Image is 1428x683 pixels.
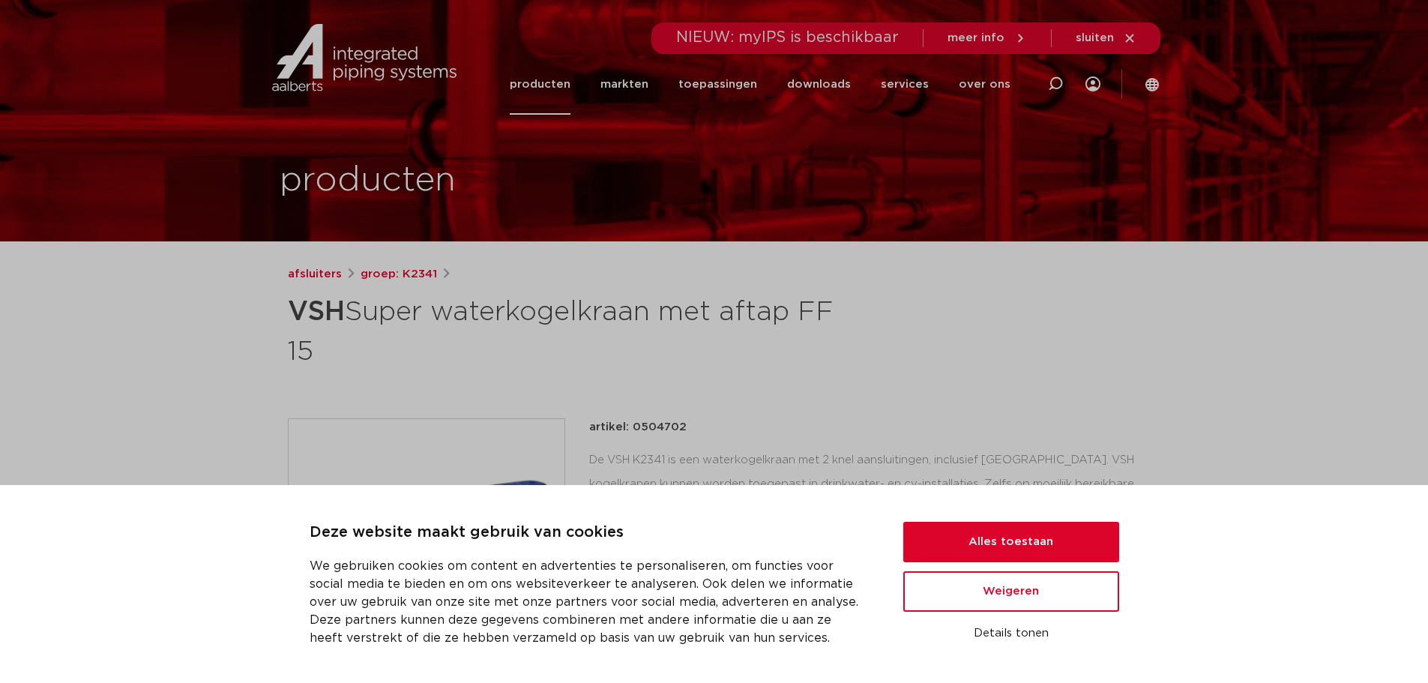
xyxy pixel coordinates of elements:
h1: Super waterkogelkraan met aftap FF 15 [288,289,851,370]
p: artikel: 0504702 [589,418,687,436]
a: downloads [787,54,851,115]
div: my IPS [1085,54,1100,115]
p: Deze website maakt gebruik van cookies [310,521,867,545]
a: markten [600,54,648,115]
span: meer info [948,32,1004,43]
a: afsluiters [288,265,342,283]
span: sluiten [1076,32,1114,43]
strong: VSH [288,298,345,325]
a: producten [510,54,570,115]
nav: Menu [510,54,1010,115]
button: Alles toestaan [903,522,1119,562]
a: sluiten [1076,31,1136,45]
span: NIEUW: myIPS is beschikbaar [676,30,899,45]
div: De VSH K2341 is een waterkogelkraan met 2 knel aansluitingen, inclusief [GEOGRAPHIC_DATA]. VSH ko... [589,448,1141,598]
a: toepassingen [678,54,757,115]
h1: producten [280,157,456,205]
p: We gebruiken cookies om content en advertenties te personaliseren, om functies voor social media ... [310,557,867,647]
a: services [881,54,929,115]
a: meer info [948,31,1027,45]
button: Weigeren [903,571,1119,612]
a: over ons [959,54,1010,115]
a: groep: K2341 [361,265,437,283]
button: Details tonen [903,621,1119,646]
